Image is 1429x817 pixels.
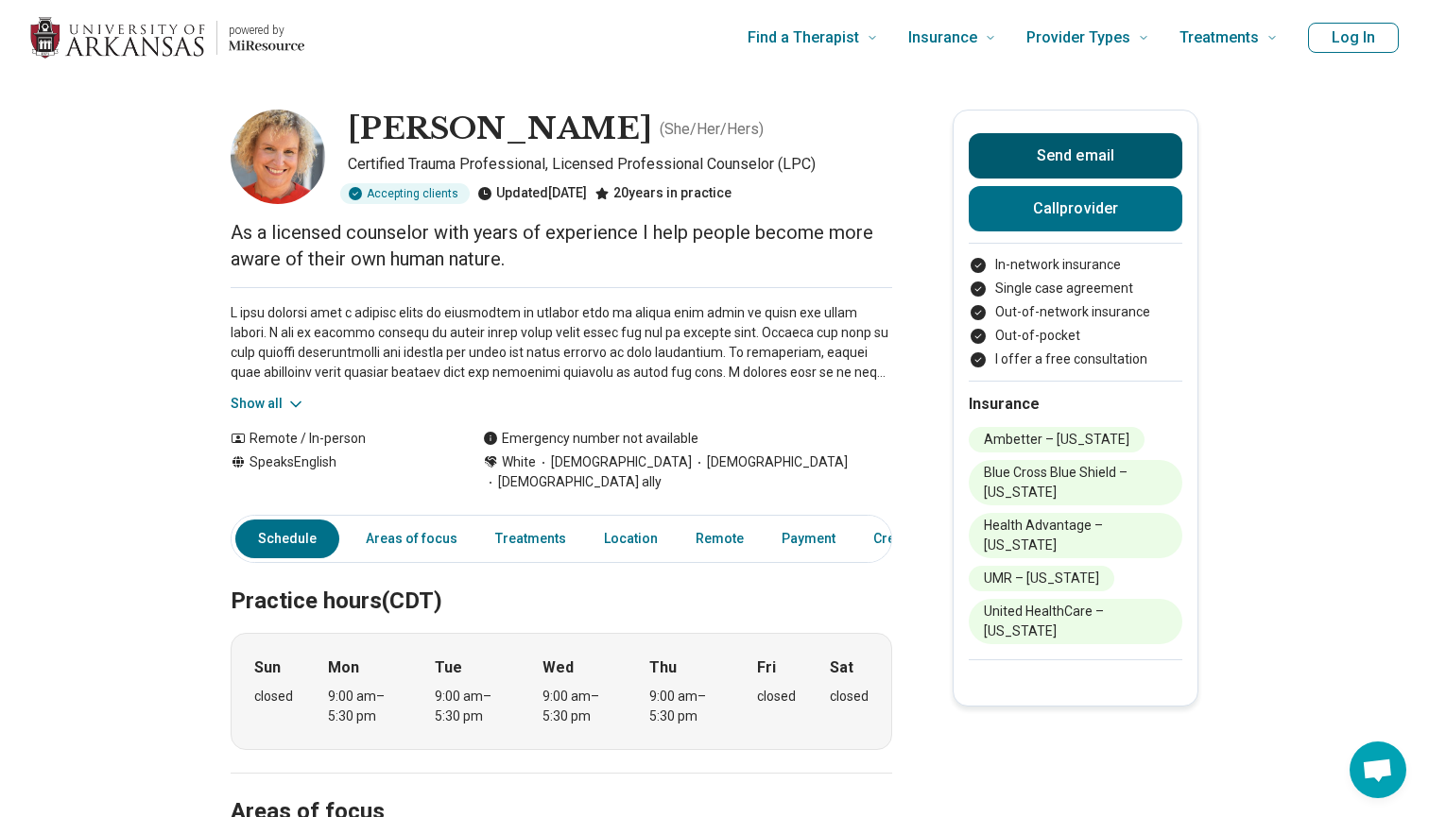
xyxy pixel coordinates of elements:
img: DeAnna Dunn, Certified Trauma Professional [231,110,325,204]
span: Insurance [908,25,977,51]
div: closed [254,687,293,706]
span: [DEMOGRAPHIC_DATA] [536,452,692,472]
div: Accepting clients [340,183,470,204]
div: Remote / In-person [231,429,445,449]
button: Show all [231,394,305,414]
div: closed [757,687,796,706]
li: United HealthCare – [US_STATE] [969,599,1182,644]
span: Find a Therapist [748,25,859,51]
div: 20 years in practice [594,183,732,204]
button: Send email [969,133,1182,179]
p: ( She/Her/Hers ) [660,118,764,141]
span: Treatments [1179,25,1259,51]
a: Treatments [484,519,577,558]
a: Home page [30,8,304,68]
a: Location [593,519,669,558]
div: Speaks English [231,452,445,492]
h2: Practice hours (CDT) [231,540,892,618]
h2: Insurance [969,393,1182,416]
span: White [502,452,536,472]
strong: Sun [254,656,281,679]
strong: Fri [757,656,776,679]
li: In-network insurance [969,255,1182,275]
div: 9:00 am – 5:30 pm [542,687,615,726]
p: Certified Trauma Professional, Licensed Professional Counselor (LPC) [348,153,892,176]
li: Single case agreement [969,279,1182,298]
strong: Mon [328,656,359,679]
div: 9:00 am – 5:30 pm [435,687,508,726]
strong: Wed [542,656,574,679]
p: As a licensed counselor with years of experience I help people become more aware of their own hum... [231,219,892,272]
div: Updated [DATE] [477,183,587,204]
li: Ambetter – [US_STATE] [969,427,1145,452]
p: L ipsu dolorsi amet c adipisc elits do eiusmodtem in utlabor etdo ma aliqua enim admin ve quisn e... [231,303,892,383]
p: powered by [229,23,304,38]
a: Areas of focus [354,519,469,558]
span: [DEMOGRAPHIC_DATA] [692,452,848,472]
div: Emergency number not available [483,429,698,449]
h1: [PERSON_NAME] [348,110,652,149]
button: Callprovider [969,186,1182,231]
li: Blue Cross Blue Shield – [US_STATE] [969,460,1182,505]
a: Credentials [862,519,956,558]
div: closed [830,687,869,706]
li: I offer a free consultation [969,349,1182,369]
li: UMR – [US_STATE] [969,566,1114,591]
strong: Tue [435,656,462,679]
span: Provider Types [1026,25,1130,51]
div: Open chat [1350,741,1406,798]
li: Out-of-pocket [969,326,1182,346]
a: Schedule [235,519,339,558]
strong: Sat [830,656,853,679]
span: [DEMOGRAPHIC_DATA] ally [483,472,662,492]
a: Remote [684,519,755,558]
div: When does the program meet? [231,633,892,750]
div: 9:00 am – 5:30 pm [649,687,722,726]
strong: Thu [649,656,677,679]
ul: Payment options [969,255,1182,369]
a: Payment [770,519,847,558]
li: Out-of-network insurance [969,302,1182,322]
div: 9:00 am – 5:30 pm [328,687,401,726]
button: Log In [1308,23,1399,53]
li: Health Advantage – [US_STATE] [969,513,1182,558]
